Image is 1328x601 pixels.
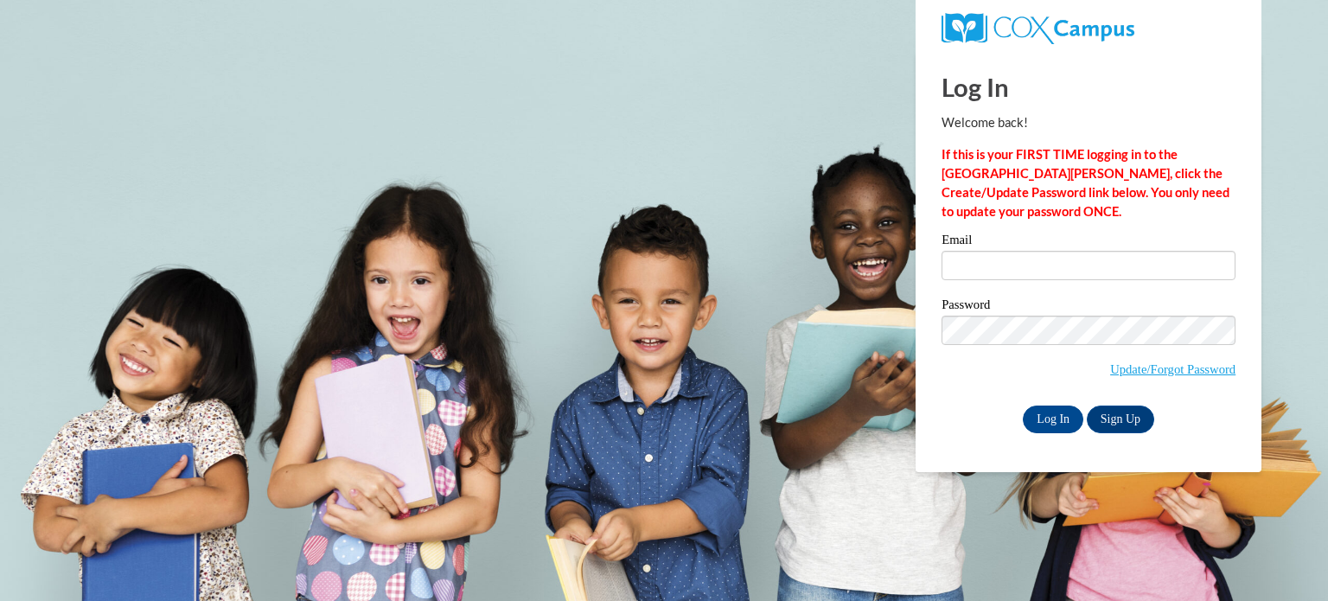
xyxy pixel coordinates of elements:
[942,113,1235,132] p: Welcome back!
[942,13,1134,44] img: COX Campus
[942,69,1235,105] h1: Log In
[1087,406,1154,433] a: Sign Up
[942,20,1134,35] a: COX Campus
[1023,406,1083,433] input: Log In
[1110,362,1235,376] a: Update/Forgot Password
[942,147,1229,219] strong: If this is your FIRST TIME logging in to the [GEOGRAPHIC_DATA][PERSON_NAME], click the Create/Upd...
[942,298,1235,316] label: Password
[942,233,1235,251] label: Email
